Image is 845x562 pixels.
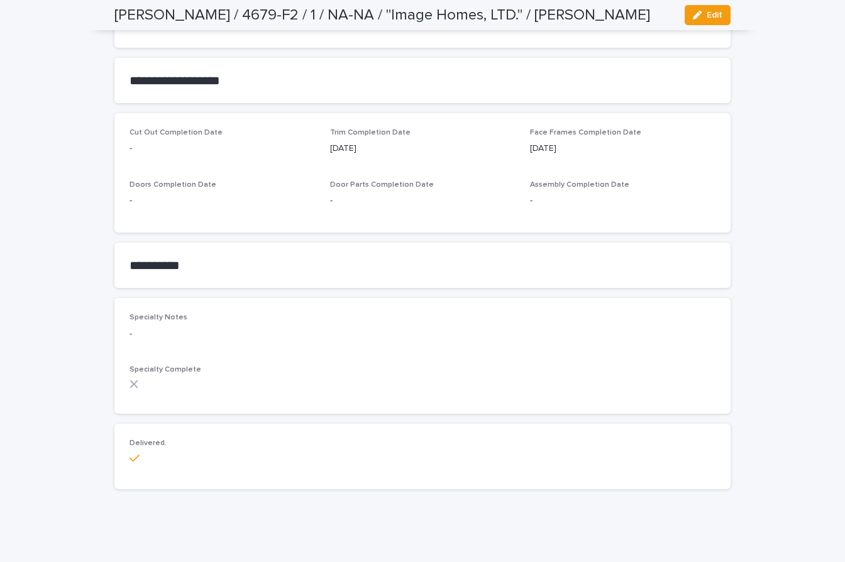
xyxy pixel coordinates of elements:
p: - [530,194,715,207]
span: Face Frames Completion Date [530,129,641,136]
span: Assembly Completion Date [530,181,629,189]
span: Edit [707,11,722,19]
p: [DATE] [530,142,715,155]
span: Delivered. [130,439,167,447]
button: Edit [685,5,731,25]
p: [DATE] [330,142,516,155]
span: Trim Completion Date [330,129,411,136]
p: - [130,194,315,207]
p: - [130,142,315,155]
span: Cut Out Completion Date [130,129,223,136]
p: - [130,328,715,341]
p: - [330,194,516,207]
span: Specialty Complete [130,366,201,373]
span: Door Parts Completion Date [330,181,434,189]
span: Specialty Notes [130,314,187,321]
span: Doors Completion Date [130,181,216,189]
h2: [PERSON_NAME] / 4679-F2 / 1 / NA-NA / "Image Homes, LTD." / [PERSON_NAME] [114,6,650,25]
